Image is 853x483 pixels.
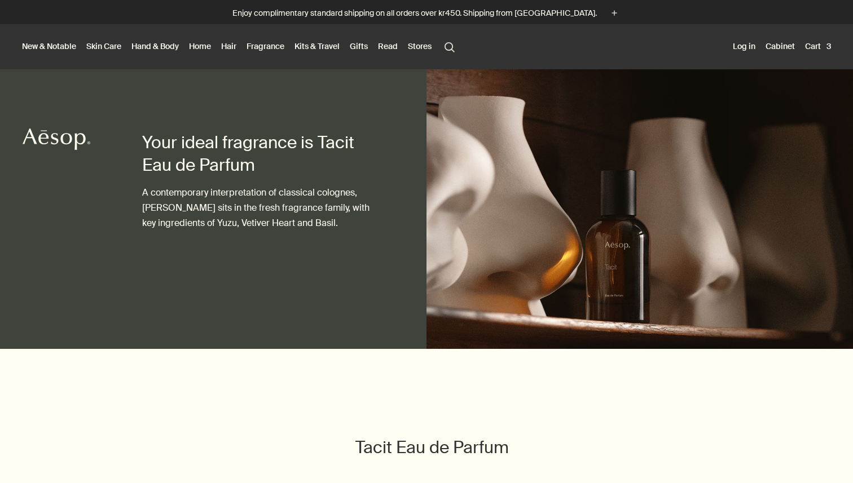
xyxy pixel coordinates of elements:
[803,39,833,54] button: Cart3
[84,39,124,54] a: Skin Care
[406,39,434,54] button: Stores
[20,24,460,69] nav: primary
[129,39,181,54] a: Hand & Body
[142,185,381,231] p: A contemporary interpretation of classical colognes, [PERSON_NAME] sits in the fresh fragrance fa...
[355,436,694,459] h2: Tacit Eau de Parfum
[142,131,381,176] h1: Your ideal fragrance is Tacit Eau de Parfum
[376,39,400,54] a: Read
[292,39,342,54] a: Kits & Travel
[23,128,90,150] svg: Aesop
[232,7,597,19] p: Enjoy complimentary standard shipping on all orders over kr450. Shipping from [GEOGRAPHIC_DATA].
[20,125,93,156] a: Aesop
[232,7,621,20] button: Enjoy complimentary standard shipping on all orders over kr450. Shipping from [GEOGRAPHIC_DATA].
[439,36,460,57] button: Open search
[426,69,853,349] img: Aesop Tacit EDP in amber bottle placed next to nose sculptures
[219,39,239,54] a: Hair
[731,39,758,54] button: Log in
[244,39,287,54] a: Fragrance
[731,24,833,69] nav: supplementary
[763,39,797,54] a: Cabinet
[20,39,78,54] button: New & Notable
[187,39,213,54] a: Home
[348,39,370,54] a: Gifts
